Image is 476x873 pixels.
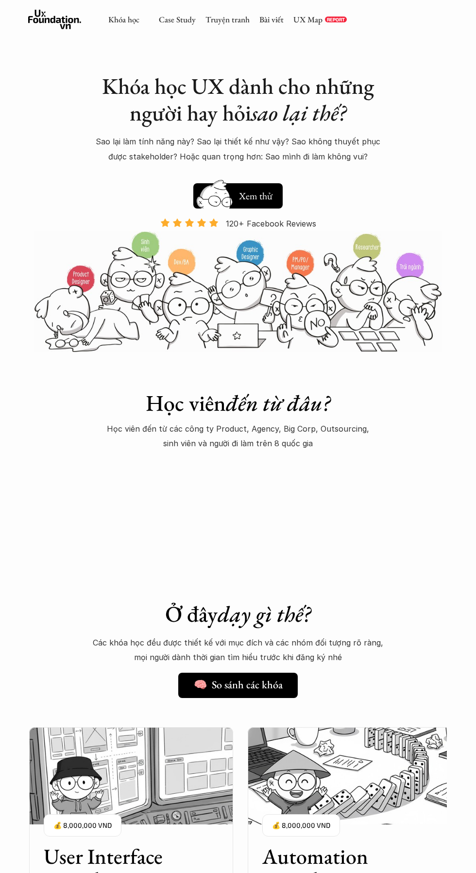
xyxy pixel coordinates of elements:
[92,635,384,665] p: Các khóa học đều được thiết kế với mục đích và các nhóm đối tượng rõ ràng, mọi người dành thời gi...
[178,673,298,698] a: 🧠 So sánh các khóa
[293,14,323,25] a: UX Map
[68,601,408,628] h1: Ở đây
[94,73,383,126] h1: Khóa học UX dành cho những người hay hỏi
[259,14,284,25] a: Bài viết
[226,216,316,231] p: 120+ Facebook Reviews
[251,98,346,127] em: sao lại thế?
[272,819,330,832] p: 💰 8,000,000 VND
[218,599,311,629] em: dạy gì thế?
[325,17,347,22] a: REPORT
[108,14,139,25] a: Khóa học
[53,819,112,832] p: 💰 8,000,000 VND
[205,14,250,25] a: Truyện tranh
[226,388,330,418] em: đến từ đâu?
[239,189,272,203] h5: Xem thử
[193,178,283,209] a: Xem thử
[101,421,376,451] p: Học viên đến từ các công ty Product, Agency, Big Corp, Outsourcing, sinh viên và người đi làm trê...
[94,134,383,164] p: Sao lại làm tính năng này? Sao lại thiết kế như vậy? Sao không thuyết phục được stakeholder? Hoặc...
[194,679,283,691] h5: 🧠 So sánh các khóa
[159,14,196,25] a: Case Study
[327,17,345,22] p: REPORT
[101,390,376,417] h1: Học viên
